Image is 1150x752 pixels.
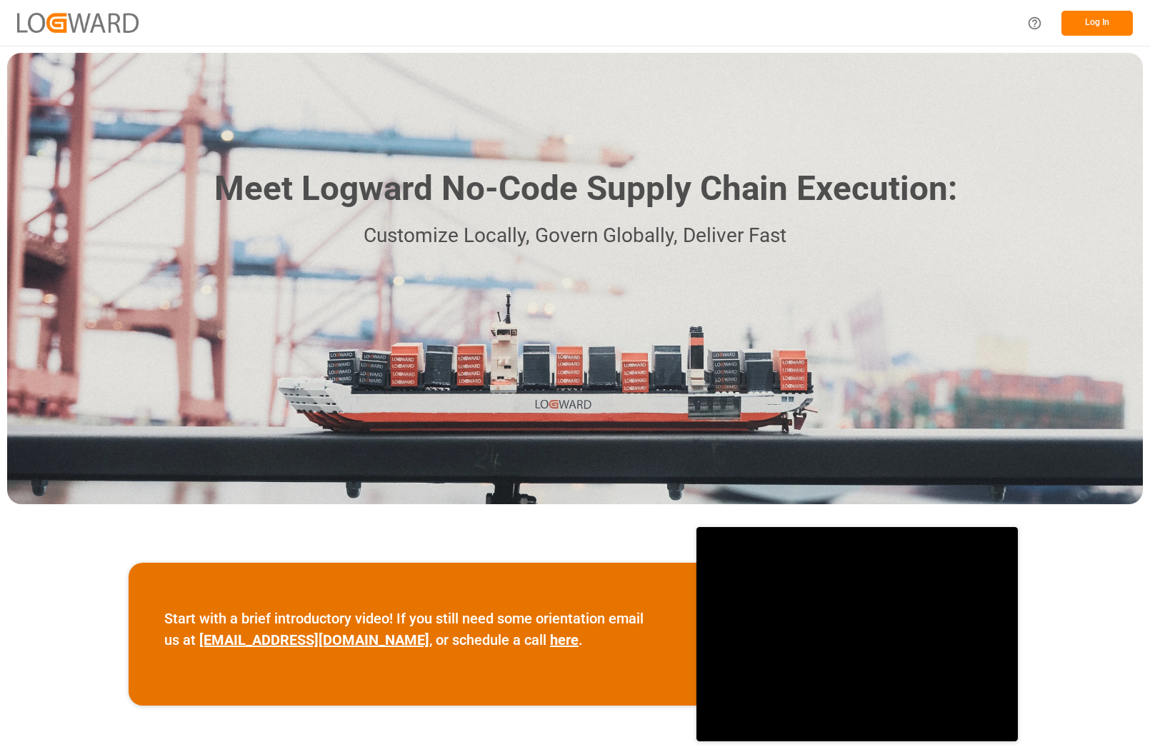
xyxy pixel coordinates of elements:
[1019,7,1051,39] button: Help Center
[164,608,661,651] p: Start with a brief introductory video! If you still need some orientation email us at , or schedu...
[193,220,957,252] p: Customize Locally, Govern Globally, Deliver Fast
[17,13,139,32] img: Logward_new_orange.png
[199,631,429,648] a: [EMAIL_ADDRESS][DOMAIN_NAME]
[214,164,957,214] h1: Meet Logward No-Code Supply Chain Execution:
[1061,11,1133,36] button: Log In
[550,631,579,648] a: here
